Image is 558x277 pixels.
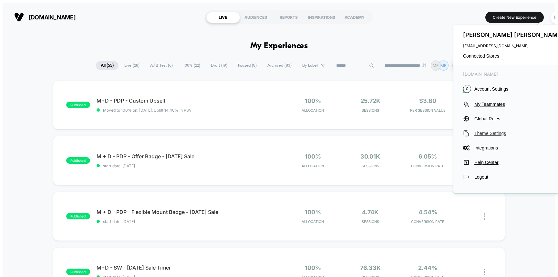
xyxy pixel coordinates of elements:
[418,209,437,216] span: 4.54%
[360,97,380,104] span: 25.72k
[145,61,178,70] span: A/B Test ( 6 )
[362,209,378,216] span: 4.74k
[422,63,426,67] img: end
[440,63,446,68] p: ME
[433,63,439,68] p: ME
[338,12,371,22] div: ACADEMY
[66,102,90,108] span: published
[272,12,305,22] div: REPORTS
[401,219,455,224] span: CONVERSION RATE
[97,264,279,271] span: M+D - SW - [DATE] Sale Timer
[302,63,318,68] span: By Label
[97,209,279,215] span: M + D - PDP - Flexible Mount Badge - [DATE] Sale
[305,12,338,22] div: INSPIRATIONS
[302,164,324,168] span: Allocation
[66,269,90,275] span: published
[97,97,279,104] span: M+D - PDP - Custom Upsell
[66,157,90,164] span: published
[263,61,296,70] span: Archived ( 83 )
[401,164,455,168] span: CONVERSION RATE
[206,61,232,70] span: Draft ( 19 )
[233,61,262,70] span: Paused ( 8 )
[463,85,471,93] i: C
[302,219,324,224] span: Allocation
[250,41,308,51] h1: My Experiences
[96,61,119,70] span: All ( 55 )
[343,219,398,224] span: Sessions
[343,108,398,113] span: Sessions
[29,14,76,21] span: [DOMAIN_NAME]
[485,12,544,23] button: Create New Experience
[360,264,381,271] span: 76.33k
[239,12,272,22] div: AUDIENCES
[14,12,24,22] img: Visually logo
[305,97,321,104] span: 100%
[343,164,398,168] span: Sessions
[103,108,191,113] span: Moved to 100% on: [DATE] . Uplift: 14.40% in PSV
[206,12,239,22] div: LIVE
[66,213,90,219] span: published
[119,61,144,70] span: Live ( 28 )
[401,108,455,113] span: PER SESSION VALUE
[302,108,324,113] span: Allocation
[97,219,279,224] span: start date: [DATE]
[305,153,321,160] span: 100%
[305,209,321,216] span: 100%
[179,61,205,70] span: 100% ( 22 )
[419,97,436,104] span: $3.80
[418,153,437,160] span: 6.05%
[305,264,321,271] span: 100%
[97,153,279,160] span: M + D - PDP - Offer Badge - [DATE] Sale
[484,213,485,220] img: close
[418,264,437,271] span: 2.44%
[12,12,77,22] button: [DOMAIN_NAME]
[360,153,380,160] span: 30.01k
[484,269,485,275] img: close
[97,163,279,168] span: start date: [DATE]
